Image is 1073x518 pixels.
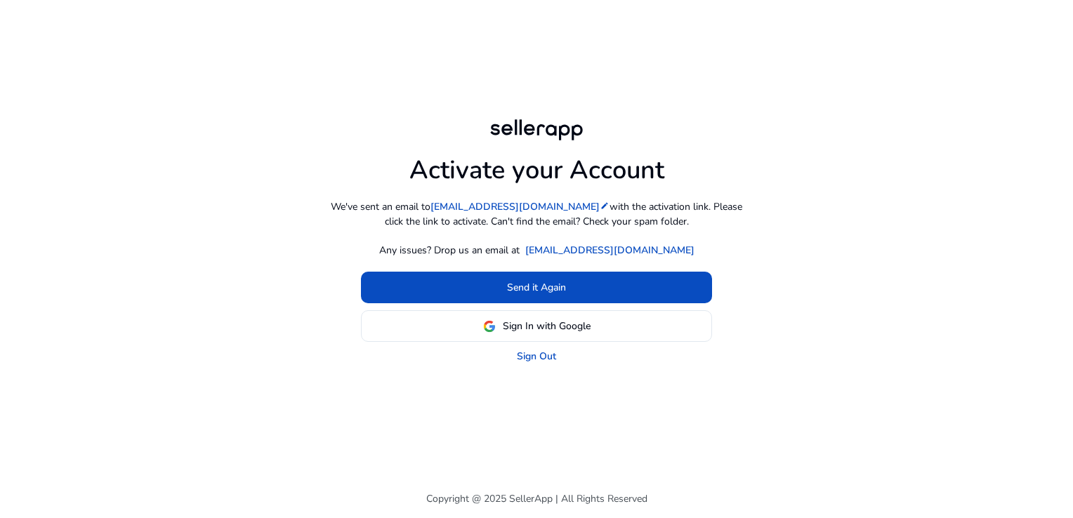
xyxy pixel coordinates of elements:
[600,201,610,211] mat-icon: edit
[503,319,591,333] span: Sign In with Google
[483,320,496,333] img: google-logo.svg
[379,243,520,258] p: Any issues? Drop us an email at
[409,144,664,185] h1: Activate your Account
[361,272,712,303] button: Send it Again
[430,199,610,214] a: [EMAIL_ADDRESS][DOMAIN_NAME]
[326,199,747,229] p: We've sent an email to with the activation link. Please click the link to activate. Can't find th...
[517,349,556,364] a: Sign Out
[525,243,695,258] a: [EMAIL_ADDRESS][DOMAIN_NAME]
[361,310,712,342] button: Sign In with Google
[507,280,566,295] span: Send it Again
